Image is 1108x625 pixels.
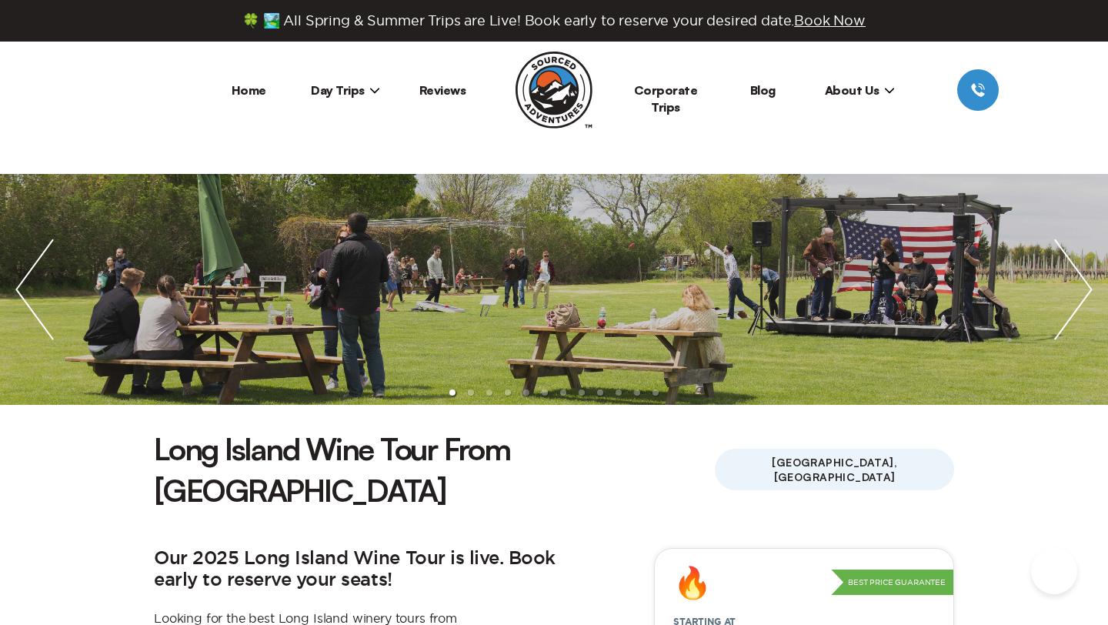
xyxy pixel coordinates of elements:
span: Day Trips [311,82,380,98]
h1: Long Island Wine Tour From [GEOGRAPHIC_DATA] [154,428,715,511]
li: slide item 2 [468,389,474,396]
li: slide item 3 [486,389,492,396]
li: slide item 10 [616,389,622,396]
a: Corporate Trips [634,82,698,115]
span: Book Now [794,13,866,28]
li: slide item 11 [634,389,640,396]
img: next slide / item [1039,174,1108,405]
p: Best Price Guarantee [831,570,953,596]
li: slide item 1 [449,389,456,396]
li: slide item 12 [652,389,659,396]
li: slide item 7 [560,389,566,396]
li: slide item 9 [597,389,603,396]
iframe: Help Scout Beacon - Open [1031,548,1077,594]
h2: Our 2025 Long Island Wine Tour is live. Book early to reserve your seats! [154,548,585,592]
li: slide item 4 [505,389,511,396]
img: Sourced Adventures company logo [516,52,592,129]
span: [GEOGRAPHIC_DATA], [GEOGRAPHIC_DATA] [715,449,954,490]
li: slide item 8 [579,389,585,396]
a: Reviews [419,82,466,98]
a: Home [232,82,266,98]
div: 🔥 [673,567,712,598]
span: About Us [825,82,895,98]
span: 🍀 🏞️ All Spring & Summer Trips are Live! Book early to reserve your desired date. [242,12,866,29]
a: Blog [750,82,776,98]
li: slide item 6 [542,389,548,396]
li: slide item 5 [523,389,529,396]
